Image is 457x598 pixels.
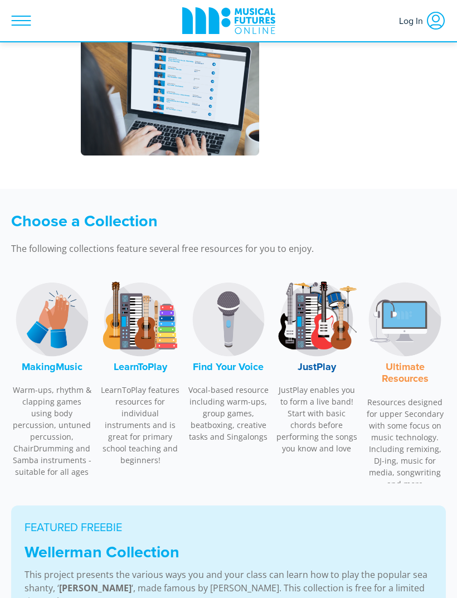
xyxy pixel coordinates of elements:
[276,384,358,454] p: JustPlay enables you to form a live band! Start with basic chords before performing the songs you...
[11,211,446,231] h3: Choose a Collection
[364,278,446,361] img: Music Technology Logo
[25,519,432,536] p: FEATURED FREEBIE
[11,272,93,484] a: MakingMusic LogoMakingMusic Warm-ups, rhythm & clapping games using body percussion, untuned perc...
[11,278,93,361] img: MakingMusic Logo
[188,384,270,443] p: Vocal-based resource including warm-ups, group games, beatboxing, creative tasks and Singalongs
[382,359,429,386] font: Ultimate Resources
[114,359,167,374] font: LearnToPlay
[25,540,179,563] strong: Wellerman Collection
[11,242,446,255] p: The following collections feature several free resources for you to enjoy.
[276,272,358,460] a: JustPlay LogoJustPlay JustPlay enables you to form a live band! Start with basic chords before pe...
[399,11,426,31] span: Log In
[99,384,181,466] p: LearnToPlay features resources for individual instruments and is great for primary school teachin...
[22,359,82,374] font: MakingMusic
[188,272,270,449] a: Find Your Voice LogoFind Your Voice Vocal-based resource including warm-ups, group games, beatbox...
[276,278,358,361] img: JustPlay Logo
[393,5,451,36] a: Log In
[99,278,181,361] img: LearnToPlay Logo
[188,278,270,361] img: Find Your Voice Logo
[99,272,181,472] a: LearnToPlay LogoLearnToPlay LearnToPlay features resources for individual instruments and is grea...
[193,359,264,374] font: Find Your Voice
[364,396,446,490] p: Resources designed for upper Secondary with some focus on music technology. Including remixing, D...
[11,384,93,478] p: Warm-ups, rhythm & clapping games using body percussion, untuned percussion, ChairDrumming and Sa...
[364,272,446,495] a: Music Technology LogoUltimate Resources Resources designed for upper Secondary with some focus on...
[298,359,336,374] font: JustPlay
[59,582,132,594] strong: [PERSON_NAME]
